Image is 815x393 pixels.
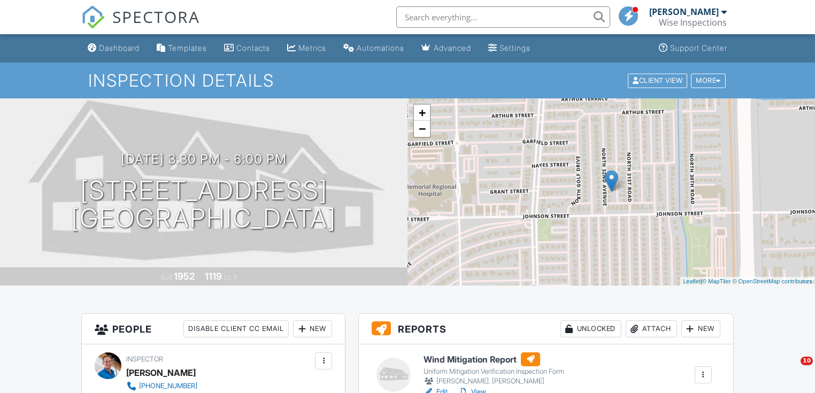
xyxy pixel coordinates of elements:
[702,278,731,284] a: © MapTiler
[139,382,197,390] div: [PHONE_NUMBER]
[174,271,195,282] div: 1952
[88,71,727,90] h1: Inspection Details
[626,320,677,337] div: Attach
[417,38,475,58] a: Advanced
[670,43,727,52] div: Support Center
[628,73,687,88] div: Client View
[160,273,172,281] span: Built
[81,5,105,29] img: The Best Home Inspection Software - Spectora
[168,43,207,52] div: Templates
[779,357,804,382] iframe: Intercom live chat
[560,320,621,337] div: Unlocked
[733,278,812,284] a: © OpenStreetMap contributors
[99,43,140,52] div: Dashboard
[396,6,610,28] input: Search everything...
[298,43,326,52] div: Metrics
[499,43,530,52] div: Settings
[680,277,815,286] div: |
[357,43,404,52] div: Automations
[81,14,200,37] a: SPECTORA
[339,38,409,58] a: Automations (Basic)
[220,38,274,58] a: Contacts
[801,357,813,365] span: 10
[224,273,239,281] span: sq. ft.
[681,320,720,337] div: New
[121,152,287,166] h3: [DATE] 3:30 pm - 6:00 pm
[126,355,163,363] span: Inspector
[434,43,471,52] div: Advanced
[424,352,564,366] h6: Wind Mitigation Report
[283,38,330,58] a: Metrics
[82,314,345,344] h3: People
[424,352,564,387] a: Wind Mitigation Report Uniform Mitigation Verification Inspection Form [PERSON_NAME], [PERSON_NAME]
[627,76,690,84] a: Client View
[293,320,332,337] div: New
[484,38,535,58] a: Settings
[659,17,727,28] div: Wise Inspections
[236,43,270,52] div: Contacts
[424,376,564,387] div: [PERSON_NAME], [PERSON_NAME]
[655,38,732,58] a: Support Center
[205,271,222,282] div: 1119
[83,38,144,58] a: Dashboard
[683,278,701,284] a: Leaflet
[126,381,249,391] a: [PHONE_NUMBER]
[126,365,196,381] div: [PERSON_NAME]
[649,6,719,17] div: [PERSON_NAME]
[691,73,726,88] div: More
[359,314,733,344] h3: Reports
[414,105,430,121] a: Zoom in
[152,38,211,58] a: Templates
[112,5,200,28] span: SPECTORA
[424,367,564,376] div: Uniform Mitigation Verification Inspection Form
[414,121,430,137] a: Zoom out
[183,320,289,337] div: Disable Client CC Email
[71,176,336,233] h1: [STREET_ADDRESS] [GEOGRAPHIC_DATA]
